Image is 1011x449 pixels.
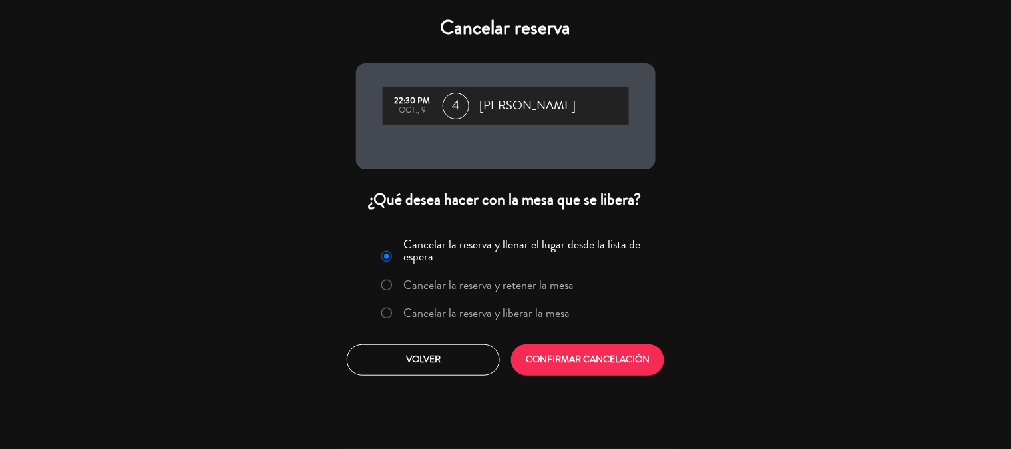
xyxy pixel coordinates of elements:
[403,279,574,291] label: Cancelar la reserva y retener la mesa
[356,189,656,210] div: ¿Qué desea hacer con la mesa que se libera?
[480,96,576,116] span: [PERSON_NAME]
[389,97,436,106] div: 22:30 PM
[389,106,436,115] div: oct., 9
[403,238,647,262] label: Cancelar la reserva y llenar el lugar desde la lista de espera
[356,16,656,40] h4: Cancelar reserva
[443,93,469,119] span: 4
[511,344,664,376] button: CONFIRMAR CANCELACIÓN
[403,307,570,319] label: Cancelar la reserva y liberar la mesa
[347,344,500,376] button: Volver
